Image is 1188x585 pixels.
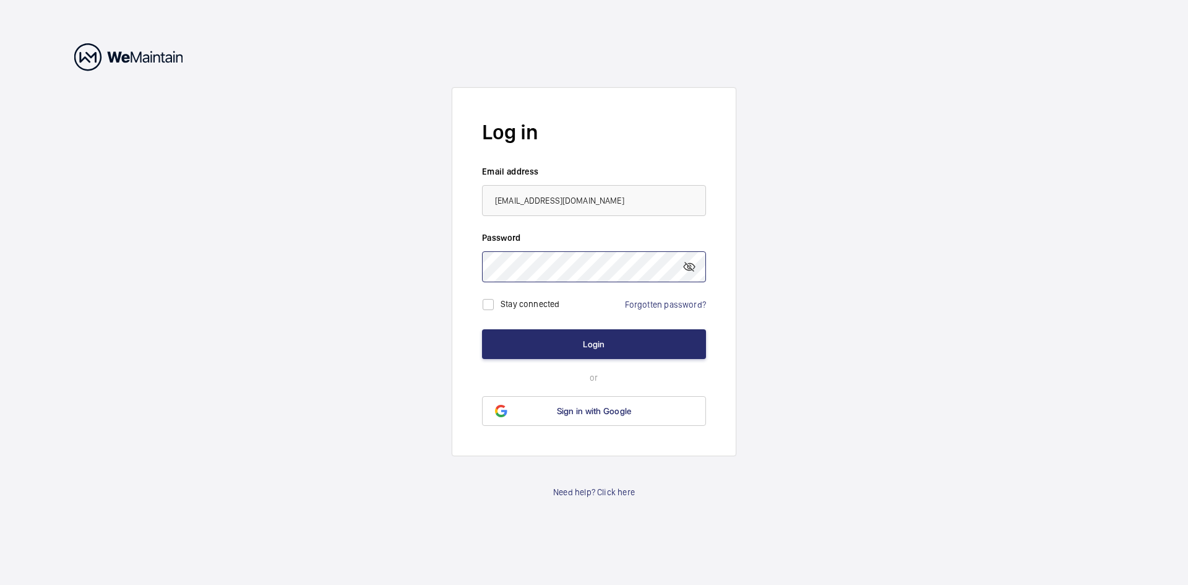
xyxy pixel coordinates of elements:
[482,371,706,384] p: or
[482,329,706,359] button: Login
[501,298,560,308] label: Stay connected
[482,118,706,147] h2: Log in
[553,486,635,498] a: Need help? Click here
[625,300,706,310] a: Forgotten password?
[557,406,632,416] span: Sign in with Google
[482,165,706,178] label: Email address
[482,232,706,244] label: Password
[482,185,706,216] input: Your email address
